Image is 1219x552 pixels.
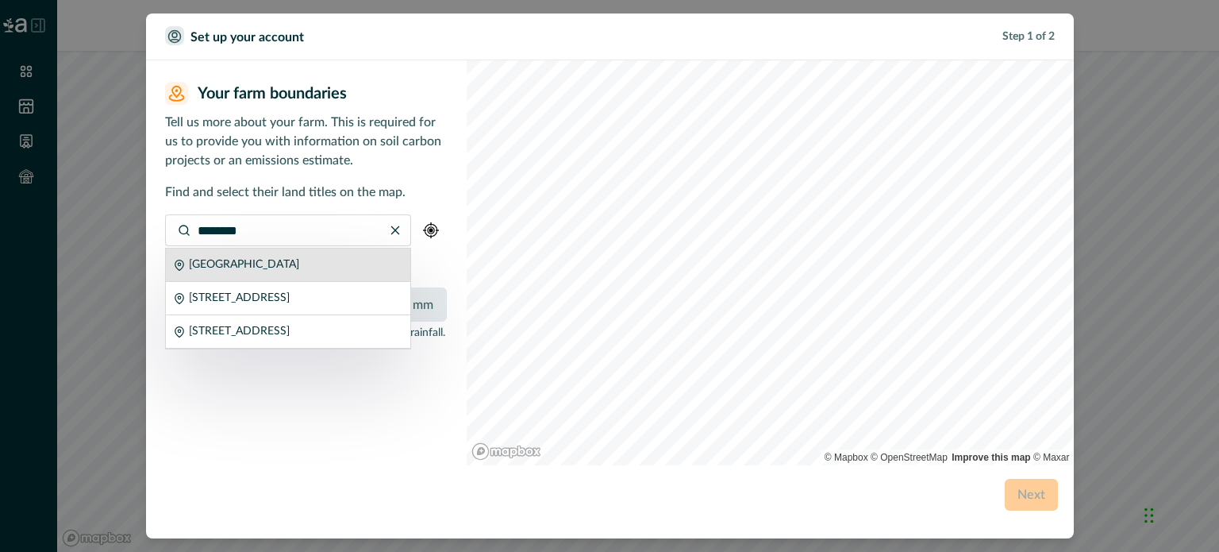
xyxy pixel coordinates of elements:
[165,183,447,202] p: Find and select their land titles on the map.
[189,290,290,307] p: [STREET_ADDRESS]
[190,28,304,47] p: Set up your account
[952,452,1030,463] a: Map feedback
[189,257,299,273] p: [GEOGRAPHIC_DATA]
[188,84,447,103] h2: Your farm boundaries
[825,452,868,463] a: Mapbox
[189,323,290,340] p: [STREET_ADDRESS]
[1005,479,1058,511] button: Next
[1033,452,1070,463] a: Maxar
[399,288,447,322] div: mm
[423,222,439,238] img: gps-3587b8eb.png
[467,60,1074,465] canvas: Map
[471,442,541,461] a: Mapbox logo
[871,452,948,463] a: OpenStreetMap
[1144,492,1154,539] div: Drag
[1002,29,1055,45] p: Step 1 of 2
[165,113,447,170] p: Tell us more about your farm. This is required for us to provide you with information on soil car...
[1140,476,1219,552] iframe: Chat Widget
